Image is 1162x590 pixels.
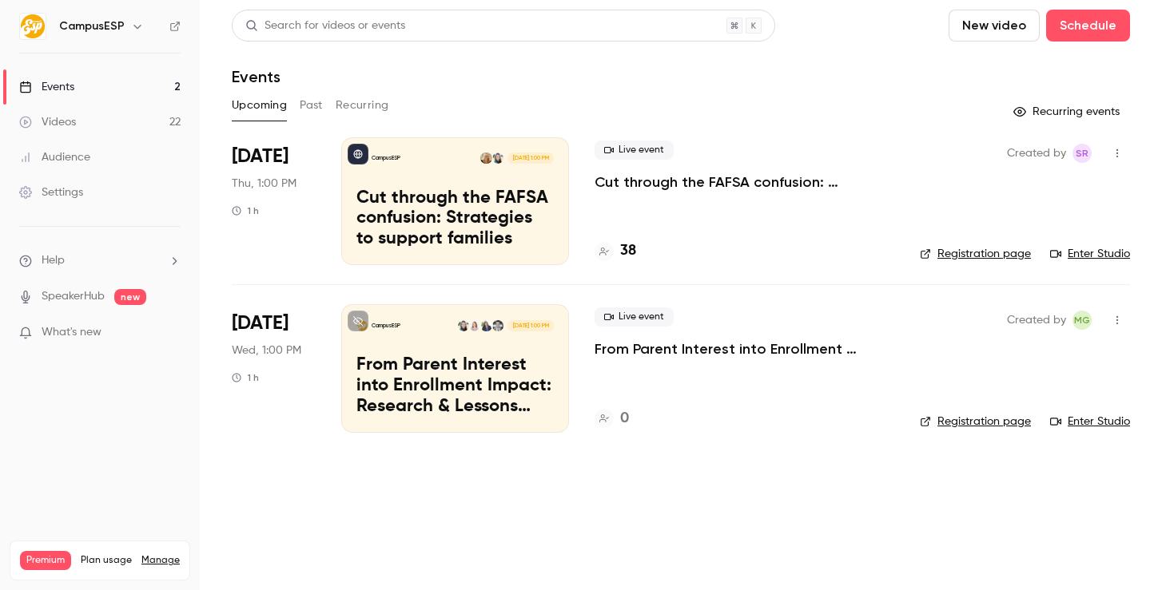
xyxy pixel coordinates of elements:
[114,289,146,305] span: new
[492,320,503,331] img: Dave Hunt
[19,184,83,200] div: Settings
[341,137,569,265] a: Cut through the FAFSA confusion: Strategies to support familiesCampusESPMelissa GreinerMelanie Mu...
[920,414,1031,430] a: Registration page
[507,152,553,164] span: [DATE] 1:00 PM
[232,371,259,384] div: 1 h
[620,408,629,430] h4: 0
[372,322,400,330] p: CampusESP
[19,79,74,95] div: Events
[19,149,90,165] div: Audience
[949,10,1040,42] button: New video
[458,320,469,331] img: Melissa Greiner
[356,355,554,417] p: From Parent Interest into Enrollment Impact: Research & Lessons from the [GEOGRAPHIC_DATA][US_STATE]
[20,551,71,570] span: Premium
[42,288,105,305] a: SpeakerHub
[19,252,181,269] li: help-dropdown-opener
[232,176,296,192] span: Thu, 1:00 PM
[81,554,132,567] span: Plan usage
[232,93,287,118] button: Upcoming
[492,152,503,164] img: Melissa Greiner
[595,172,894,192] a: Cut through the FAFSA confusion: Strategies to support families
[232,204,259,217] div: 1 h
[232,67,281,86] h1: Events
[1006,99,1130,125] button: Recurring events
[595,141,674,160] span: Live event
[232,137,316,265] div: Oct 16 Thu, 1:00 PM (America/New York)
[356,188,554,250] p: Cut through the FAFSA confusion: Strategies to support families
[1046,10,1130,42] button: Schedule
[1007,311,1066,330] span: Created by
[1072,311,1092,330] span: Melissa Greiner
[161,326,181,340] iframe: Noticeable Trigger
[232,144,289,169] span: [DATE]
[1074,311,1090,330] span: MG
[595,240,636,262] a: 38
[1050,246,1130,262] a: Enter Studio
[19,114,76,130] div: Videos
[300,93,323,118] button: Past
[1050,414,1130,430] a: Enter Studio
[469,320,480,331] img: Johanna Trovato
[620,240,636,262] h4: 38
[232,311,289,336] span: [DATE]
[480,152,491,164] img: Melanie Muenzer
[20,14,46,39] img: CampusESP
[372,154,400,162] p: CampusESP
[595,339,894,358] a: From Parent Interest into Enrollment Impact: Research & Lessons from the [GEOGRAPHIC_DATA][US_STATE]
[245,18,405,34] div: Search for videos or events
[1007,144,1066,163] span: Created by
[480,320,491,331] img: April Bush
[232,304,316,432] div: Dec 3 Wed, 1:00 PM (America/New York)
[595,307,674,327] span: Live event
[336,93,389,118] button: Recurring
[141,554,180,567] a: Manage
[59,18,125,34] h6: CampusESP
[1076,144,1088,163] span: SR
[507,320,553,331] span: [DATE] 1:00 PM
[42,324,101,341] span: What's new
[920,246,1031,262] a: Registration page
[42,252,65,269] span: Help
[341,304,569,432] a: From Parent Interest into Enrollment Impact: Research & Lessons from the University of KansasCamp...
[1072,144,1092,163] span: Stephanie Robinson
[595,408,629,430] a: 0
[232,343,301,358] span: Wed, 1:00 PM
